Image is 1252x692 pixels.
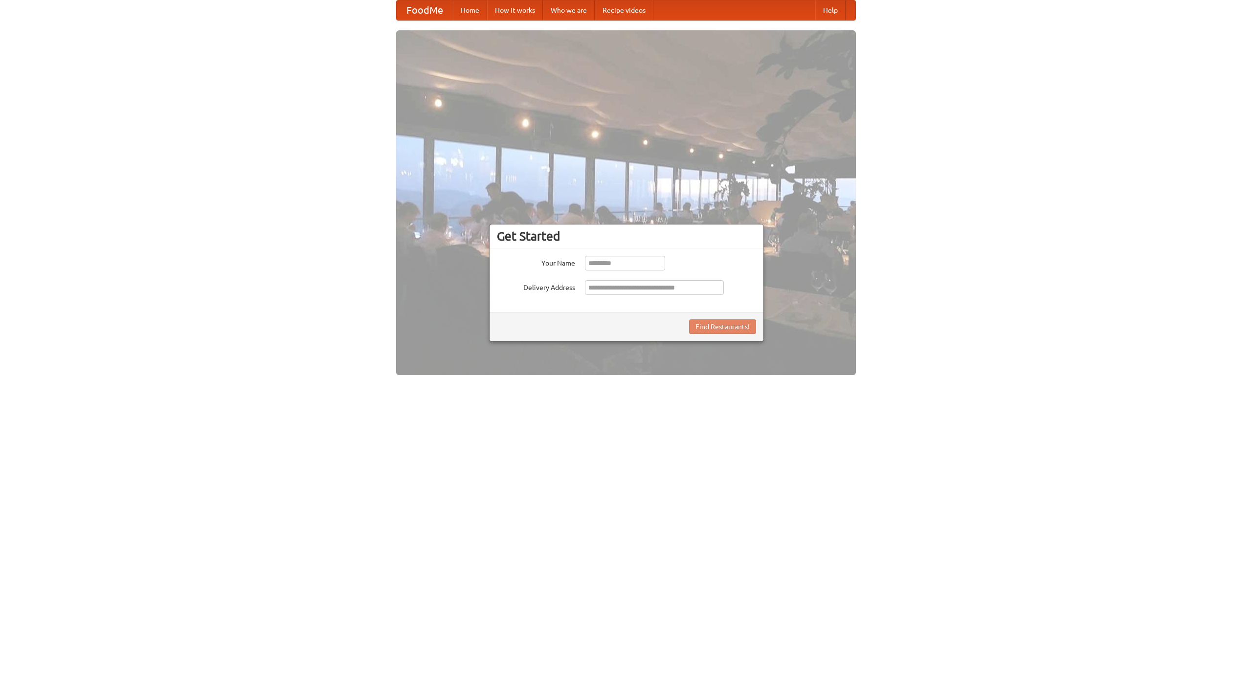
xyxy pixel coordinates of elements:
a: Home [453,0,487,20]
h3: Get Started [497,229,756,244]
a: How it works [487,0,543,20]
a: FoodMe [397,0,453,20]
label: Your Name [497,256,575,268]
button: Find Restaurants! [689,319,756,334]
a: Help [815,0,846,20]
a: Who we are [543,0,595,20]
label: Delivery Address [497,280,575,292]
a: Recipe videos [595,0,653,20]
